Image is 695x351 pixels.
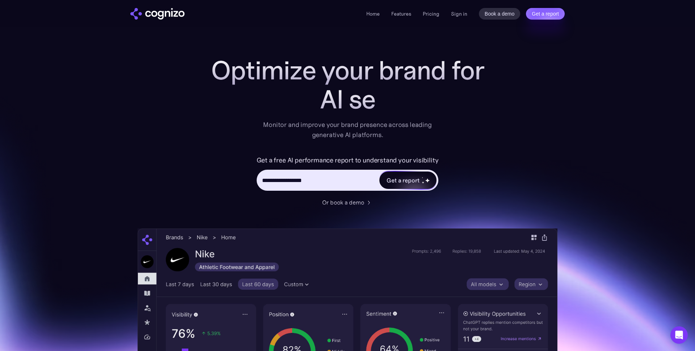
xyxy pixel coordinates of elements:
[203,56,492,85] h1: Optimize your brand for
[130,8,185,20] a: home
[479,8,521,20] a: Book a demo
[526,8,565,20] a: Get a report
[423,11,439,17] a: Pricing
[425,178,430,183] img: star
[322,198,373,207] a: Or book a demo
[130,8,185,20] img: cognizo logo
[366,11,380,17] a: Home
[258,120,437,140] div: Monitor and improve your brand presence across leading generative AI platforms.
[257,154,439,194] form: Hero URL Input Form
[670,326,688,344] div: Open Intercom Messenger
[379,171,437,190] a: Get a reportstarstarstar
[203,85,492,114] div: AI se
[322,198,364,207] div: Or book a demo
[422,181,424,184] img: star
[451,9,467,18] a: Sign in
[387,176,419,185] div: Get a report
[422,177,423,178] img: star
[257,154,439,166] label: Get a free AI performance report to understand your visibility
[391,11,411,17] a: Features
